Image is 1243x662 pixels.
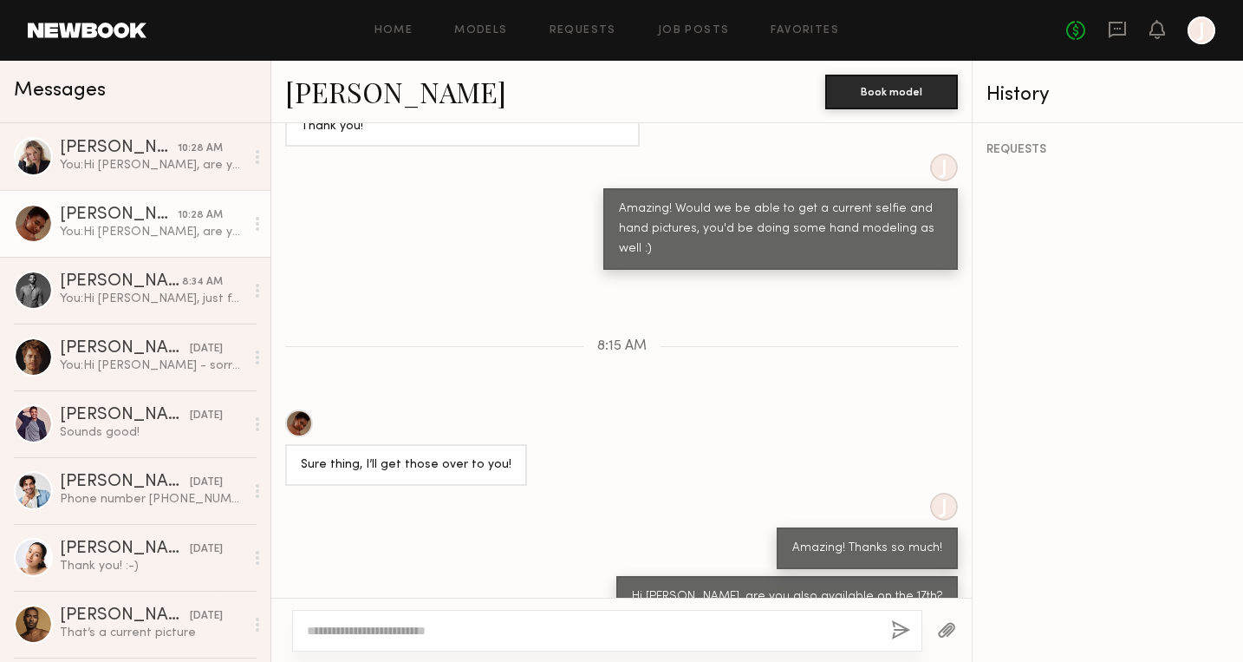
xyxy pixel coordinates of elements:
a: J [1188,16,1215,44]
div: [PERSON_NAME] [60,407,190,424]
span: Messages [14,81,106,101]
div: [PERSON_NAME] [60,206,178,224]
div: [PERSON_NAME] [60,474,190,491]
div: [PERSON_NAME] [60,273,182,291]
a: Favorites [771,25,839,36]
div: [DATE] [190,408,223,424]
div: [DATE] [190,541,223,558]
div: You: Hi [PERSON_NAME], are you also available on the 17th? [60,224,244,240]
button: Book model [825,75,958,109]
div: [PERSON_NAME] [60,607,190,625]
div: Sure thing, I’ll get those over to you! [301,456,511,475]
div: You: Hi [PERSON_NAME], are you also free on the 17th? [60,157,244,174]
a: Job Posts [658,25,730,36]
span: 8:15 AM [597,339,647,354]
div: [DATE] [190,341,223,357]
div: Amazing! Thanks so much! [792,539,942,559]
div: REQUESTS [986,144,1229,156]
div: You: Hi [PERSON_NAME] - sorry for the late response but we figured it out, all set. Thanks again. [60,357,244,374]
a: Home [374,25,413,36]
div: Sounds good! [60,424,244,441]
div: 10:28 AM [178,141,223,157]
a: Requests [550,25,616,36]
div: [PERSON_NAME] [60,541,190,558]
div: 8:34 AM [182,274,223,291]
div: You: Hi [PERSON_NAME], just following up here! We're hoping to lock by EOW [60,291,244,307]
div: [PERSON_NAME] [60,340,190,357]
div: Hi [PERSON_NAME], are you also available on the 17th? [632,587,942,607]
a: [PERSON_NAME] [285,73,506,110]
div: Amazing! Would we be able to get a current selfie and hand pictures, you'd be doing some hand mod... [619,200,942,259]
div: 10:28 AM [178,207,223,224]
a: Models [454,25,507,36]
div: Phone number [PHONE_NUMBER] Email [EMAIL_ADDRESS][DOMAIN_NAME] [60,491,244,508]
div: That’s a current picture [60,625,244,641]
div: History [986,85,1229,105]
div: [PERSON_NAME] [60,140,178,157]
a: Book model [825,83,958,98]
div: [DATE] [190,608,223,625]
div: Thank you! :-) [60,558,244,574]
div: [DATE] [190,475,223,491]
